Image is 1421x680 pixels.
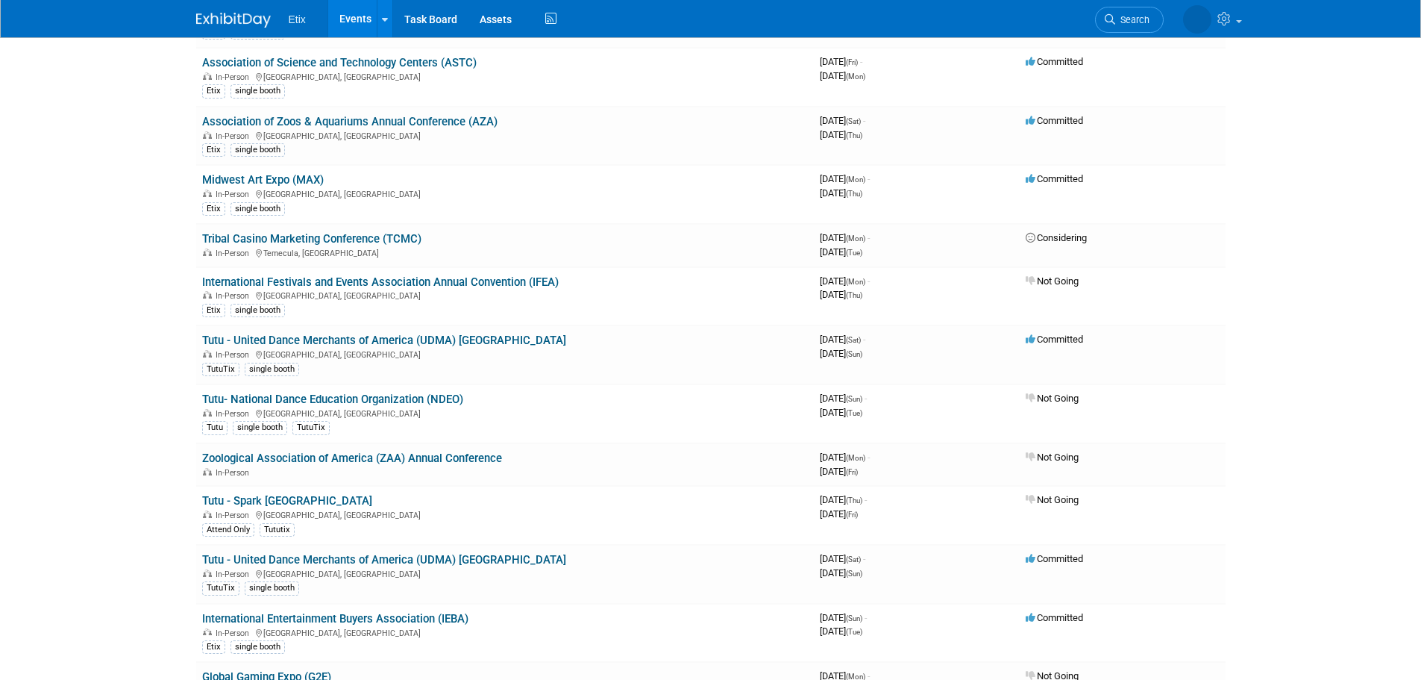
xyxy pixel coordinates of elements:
[1026,612,1083,623] span: Committed
[846,291,862,299] span: (Thu)
[820,407,862,418] span: [DATE]
[203,72,212,80] img: In-Person Event
[216,249,254,258] span: In-Person
[846,496,862,505] span: (Thu)
[202,421,228,434] div: Tutu
[820,612,867,623] span: [DATE]
[1026,452,1079,463] span: Not Going
[202,202,225,216] div: Etix
[203,409,212,417] img: In-Person Event
[202,508,808,520] div: [GEOGRAPHIC_DATA], [GEOGRAPHIC_DATA]
[820,275,870,287] span: [DATE]
[230,84,285,98] div: single booth
[216,291,254,301] span: In-Person
[245,363,299,376] div: single booth
[1026,56,1083,67] span: Committed
[202,334,566,347] a: Tutu - United Dance Merchants of America (UDMA) [GEOGRAPHIC_DATA]
[202,494,372,508] a: Tutu - Spark [GEOGRAPHIC_DATA]
[202,553,566,567] a: Tutu - United Dance Merchants of America (UDMA) [GEOGRAPHIC_DATA]
[1026,275,1079,287] span: Not Going
[1183,5,1211,34] img: Lakisha Cooper
[216,468,254,478] span: In-Person
[230,143,285,157] div: single booth
[868,173,870,184] span: -
[202,70,808,82] div: [GEOGRAPHIC_DATA], [GEOGRAPHIC_DATA]
[846,555,861,564] span: (Sat)
[820,452,870,463] span: [DATE]
[820,115,865,126] span: [DATE]
[863,334,865,345] span: -
[846,190,862,198] span: (Thu)
[846,409,862,417] span: (Tue)
[860,56,862,67] span: -
[846,175,865,184] span: (Mon)
[820,626,862,637] span: [DATE]
[846,570,862,578] span: (Sun)
[846,72,865,81] span: (Mon)
[230,202,285,216] div: single booth
[865,393,867,404] span: -
[1026,115,1083,126] span: Committed
[820,567,862,578] span: [DATE]
[202,84,225,98] div: Etix
[1026,173,1083,184] span: Committed
[846,395,862,403] span: (Sun)
[846,117,861,125] span: (Sat)
[820,232,870,243] span: [DATE]
[820,70,865,81] span: [DATE]
[202,304,225,317] div: Etix
[202,173,324,187] a: Midwest Art Expo (MAX)
[202,407,808,419] div: [GEOGRAPHIC_DATA], [GEOGRAPHIC_DATA]
[202,393,463,406] a: Tutu- National Dance Education Organization (NDEO)
[865,494,867,505] span: -
[216,72,254,82] span: In-Person
[203,628,212,636] img: In-Person Event
[846,614,862,623] span: (Sun)
[1026,393,1079,404] span: Not Going
[865,612,867,623] span: -
[820,56,862,67] span: [DATE]
[203,131,212,139] img: In-Person Event
[820,348,862,359] span: [DATE]
[1095,7,1164,33] a: Search
[196,13,271,28] img: ExhibitDay
[216,511,254,520] span: In-Person
[203,350,212,358] img: In-Person Event
[203,249,212,256] img: In-Person Event
[820,508,858,520] span: [DATE]
[846,234,865,243] span: (Mon)
[846,628,862,636] span: (Tue)
[292,421,330,434] div: TutuTix
[846,131,862,140] span: (Thu)
[233,421,287,434] div: single booth
[289,13,306,25] span: Etix
[245,581,299,595] div: single booth
[260,523,295,537] div: Tututix
[202,187,808,199] div: [GEOGRAPHIC_DATA], [GEOGRAPHIC_DATA]
[202,612,468,626] a: International Entertainment Buyers Association (IEBA)
[202,452,502,465] a: Zoological Association of America (ZAA) Annual Conference
[820,494,867,505] span: [DATE]
[846,249,862,257] span: (Tue)
[820,553,865,564] span: [DATE]
[203,190,212,197] img: In-Person Event
[202,523,254,537] div: Attend Only
[203,570,212,577] img: In-Person Event
[202,348,808,360] div: [GEOGRAPHIC_DATA], [GEOGRAPHIC_DATA]
[216,131,254,141] span: In-Person
[202,115,498,128] a: Association of Zoos & Aquariums Annual Conference (AZA)
[216,570,254,579] span: In-Person
[202,143,225,157] div: Etix
[202,129,808,141] div: [GEOGRAPHIC_DATA], [GEOGRAPHIC_DATA]
[846,336,861,344] span: (Sat)
[863,553,865,564] span: -
[1026,494,1079,505] span: Not Going
[202,56,477,69] a: Association of Science and Technology Centers (ASTC)
[846,468,858,476] span: (Fri)
[820,289,862,300] span: [DATE]
[1026,334,1083,345] span: Committed
[1026,232,1087,243] span: Considering
[230,640,285,654] div: single booth
[202,275,559,289] a: International Festivals and Events Association Annual Convention (IFEA)
[203,291,212,299] img: In-Person Event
